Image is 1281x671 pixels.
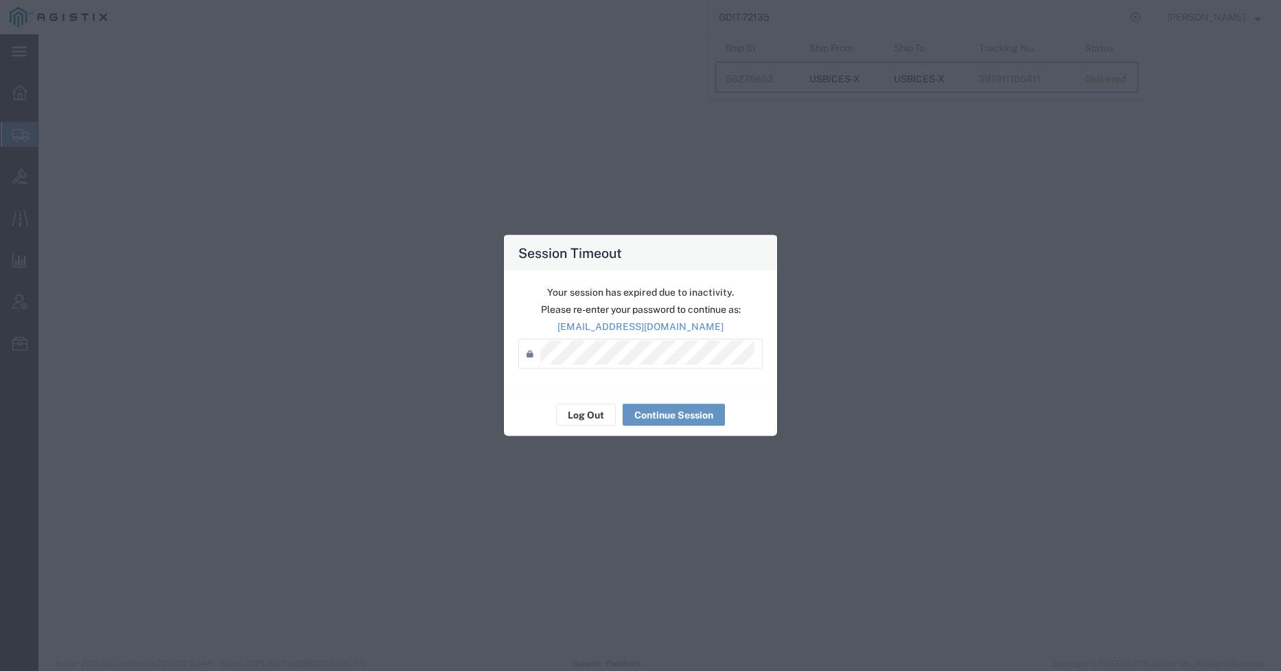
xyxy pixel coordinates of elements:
[518,320,763,334] p: [EMAIL_ADDRESS][DOMAIN_NAME]
[623,404,725,426] button: Continue Session
[518,285,763,300] p: Your session has expired due to inactivity.
[556,404,616,426] button: Log Out
[518,243,622,263] h4: Session Timeout
[518,303,763,317] p: Please re-enter your password to continue as:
